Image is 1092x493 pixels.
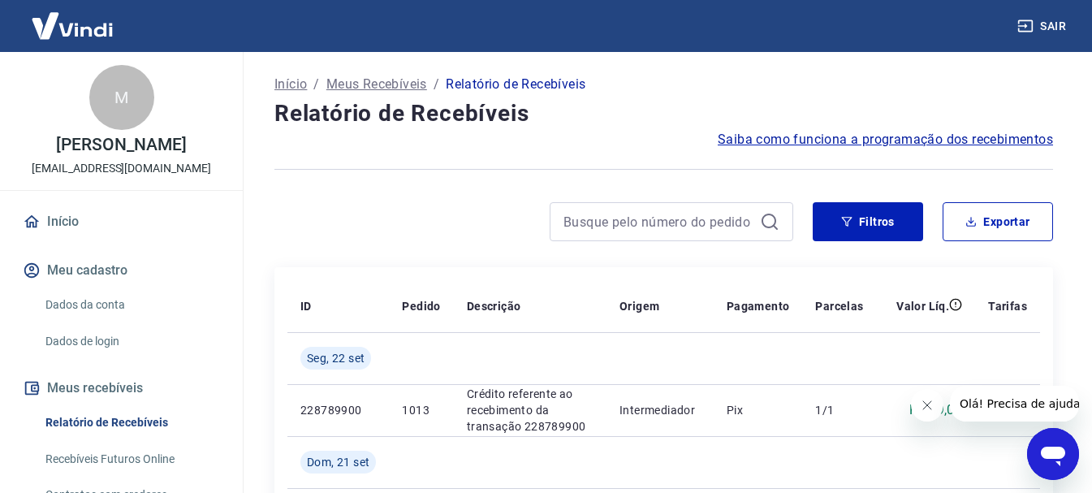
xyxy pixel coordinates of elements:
p: Crédito referente ao recebimento da transação 228789900 [467,386,593,435]
p: Pedido [402,298,440,314]
p: / [434,75,439,94]
a: Meus Recebíveis [326,75,427,94]
p: 1/1 [815,402,863,418]
iframe: Botão para abrir a janela de mensagens [1027,428,1079,480]
p: ID [300,298,312,314]
a: Relatório de Recebíveis [39,406,223,439]
a: Dados da conta [39,288,223,322]
iframe: Mensagem da empresa [950,386,1079,422]
p: Tarifas [988,298,1027,314]
button: Filtros [813,202,923,241]
p: Valor Líq. [896,298,949,314]
img: Vindi [19,1,125,50]
p: Pix [727,402,790,418]
span: Seg, 22 set [307,350,365,366]
p: 228789900 [300,402,376,418]
p: Pagamento [727,298,790,314]
p: Intermediador [619,402,701,418]
p: R$ 49,00 [909,400,962,420]
p: [PERSON_NAME] [56,136,186,154]
input: Busque pelo número do pedido [563,210,753,234]
span: Dom, 21 set [307,454,369,470]
p: / [313,75,319,94]
a: Dados de login [39,325,223,358]
p: Relatório de Recebíveis [446,75,585,94]
p: Parcelas [815,298,863,314]
h4: Relatório de Recebíveis [274,97,1053,130]
a: Recebíveis Futuros Online [39,443,223,476]
a: Saiba como funciona a programação dos recebimentos [718,130,1053,149]
a: Início [274,75,307,94]
iframe: Fechar mensagem [911,389,943,422]
p: 1013 [402,402,440,418]
p: Origem [619,298,659,314]
button: Meus recebíveis [19,370,223,406]
span: Olá! Precisa de ajuda? [10,11,136,24]
div: M [89,65,154,130]
p: Descrição [467,298,521,314]
button: Exportar [943,202,1053,241]
a: Início [19,204,223,240]
button: Meu cadastro [19,253,223,288]
button: Sair [1014,11,1073,41]
p: [EMAIL_ADDRESS][DOMAIN_NAME] [32,160,211,177]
